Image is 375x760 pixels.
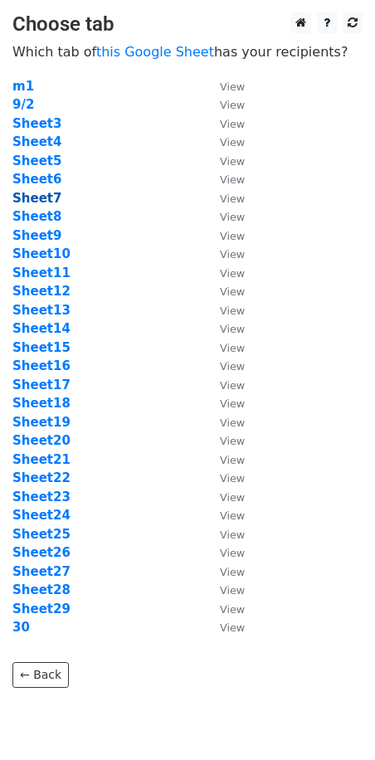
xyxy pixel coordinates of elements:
[203,191,245,206] a: View
[220,360,245,373] small: View
[203,266,245,280] a: View
[12,452,71,467] a: Sheet21
[203,602,245,616] a: View
[203,284,245,299] a: View
[203,508,245,523] a: View
[12,228,61,243] a: Sheet9
[220,621,245,634] small: View
[220,173,245,186] small: View
[12,172,61,187] a: Sheet6
[203,134,245,149] a: View
[96,44,214,60] a: this Google Sheet
[203,396,245,411] a: View
[220,566,245,578] small: View
[220,118,245,130] small: View
[220,80,245,93] small: View
[220,603,245,616] small: View
[12,153,61,168] a: Sheet5
[220,509,245,522] small: View
[220,323,245,335] small: View
[12,284,71,299] a: Sheet12
[12,134,61,149] a: Sheet4
[12,43,363,61] p: Which tab of has your recipients?
[12,340,71,355] a: Sheet15
[12,508,71,523] strong: Sheet24
[203,620,245,635] a: View
[203,340,245,355] a: View
[203,116,245,131] a: View
[12,582,71,597] a: Sheet28
[203,415,245,430] a: View
[220,397,245,410] small: View
[220,304,245,317] small: View
[12,246,71,261] a: Sheet10
[203,470,245,485] a: View
[12,470,71,485] strong: Sheet22
[203,153,245,168] a: View
[220,155,245,168] small: View
[220,491,245,504] small: View
[220,248,245,261] small: View
[203,303,245,318] a: View
[220,472,245,485] small: View
[203,527,245,542] a: View
[12,545,71,560] a: Sheet26
[203,228,245,243] a: View
[12,564,71,579] a: Sheet27
[12,378,71,392] a: Sheet17
[203,97,245,112] a: View
[203,545,245,560] a: View
[220,136,245,149] small: View
[203,209,245,224] a: View
[203,246,245,261] a: View
[12,266,71,280] a: Sheet11
[12,191,61,206] a: Sheet7
[203,172,245,187] a: View
[12,303,71,318] a: Sheet13
[12,415,71,430] a: Sheet19
[220,547,245,559] small: View
[12,79,34,94] a: m1
[12,620,30,635] a: 30
[12,433,71,448] a: Sheet20
[12,490,71,504] a: Sheet23
[203,358,245,373] a: View
[12,321,71,336] a: Sheet14
[12,527,71,542] a: Sheet25
[203,378,245,392] a: View
[220,192,245,205] small: View
[12,358,71,373] a: Sheet16
[12,116,61,131] a: Sheet3
[220,267,245,280] small: View
[12,602,71,616] a: Sheet29
[203,452,245,467] a: View
[12,12,363,37] h3: Choose tab
[12,662,69,688] a: ← Back
[203,582,245,597] a: View
[12,396,71,411] a: Sheet18
[12,209,61,224] a: Sheet8
[220,230,245,242] small: View
[203,433,245,448] a: View
[220,529,245,541] small: View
